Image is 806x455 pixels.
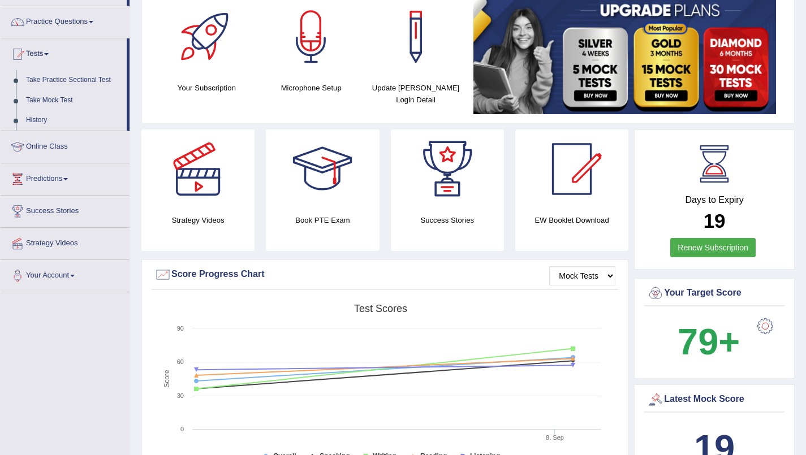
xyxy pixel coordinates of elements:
a: Strategy Videos [1,228,130,256]
tspan: Test scores [354,303,407,314]
a: Success Stories [1,196,130,224]
a: Online Class [1,131,130,159]
div: Latest Mock Score [647,391,782,408]
text: 90 [177,325,184,332]
text: 0 [180,426,184,432]
tspan: Score [163,370,171,388]
b: 79+ [678,321,740,362]
a: Renew Subscription [670,238,756,257]
a: Tests [1,38,127,67]
h4: Strategy Videos [141,214,255,226]
b: 19 [704,210,726,232]
div: Score Progress Chart [154,266,615,283]
h4: Book PTE Exam [266,214,379,226]
a: Practice Questions [1,6,130,34]
a: Take Mock Test [21,90,127,111]
div: Your Target Score [647,285,782,302]
text: 30 [177,392,184,399]
h4: EW Booklet Download [515,214,628,226]
a: History [21,110,127,131]
h4: Microphone Setup [265,82,358,94]
h4: Your Subscription [160,82,253,94]
a: Predictions [1,163,130,192]
a: Your Account [1,260,130,288]
h4: Update [PERSON_NAME] Login Detail [369,82,463,106]
text: 60 [177,358,184,365]
h4: Days to Expiry [647,195,782,205]
a: Take Practice Sectional Test [21,70,127,90]
h4: Success Stories [391,214,504,226]
tspan: 8. Sep [546,434,564,441]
